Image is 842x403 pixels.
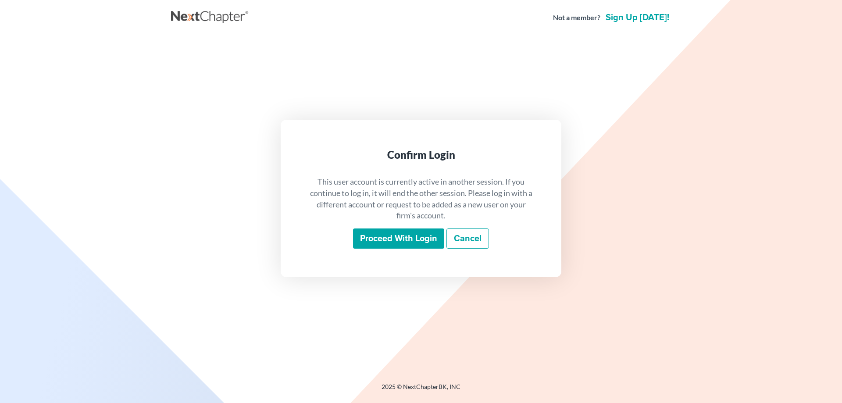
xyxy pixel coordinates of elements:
[353,228,444,249] input: Proceed with login
[171,382,671,398] div: 2025 © NextChapterBK, INC
[553,13,600,23] strong: Not a member?
[604,13,671,22] a: Sign up [DATE]!
[309,176,533,221] p: This user account is currently active in another session. If you continue to log in, it will end ...
[309,148,533,162] div: Confirm Login
[446,228,489,249] a: Cancel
